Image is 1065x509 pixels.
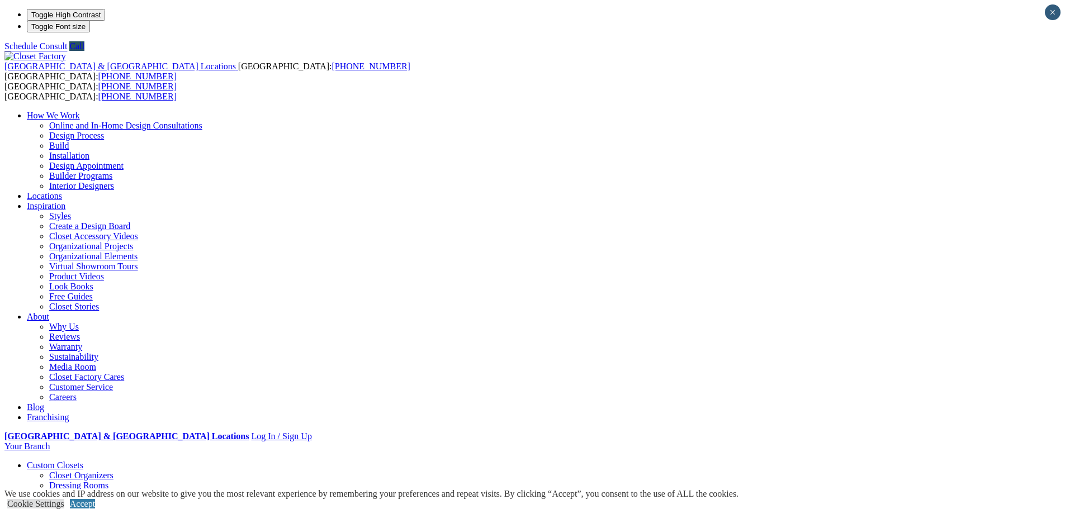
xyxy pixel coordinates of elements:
a: Dressing Rooms [49,481,108,490]
a: [PHONE_NUMBER] [98,92,177,101]
a: Locations [27,191,62,201]
a: Custom Closets [27,460,83,470]
span: [GEOGRAPHIC_DATA]: [GEOGRAPHIC_DATA]: [4,61,410,81]
a: Create a Design Board [49,221,130,231]
a: Organizational Projects [49,241,133,251]
a: Inspiration [27,201,65,211]
a: Sustainability [49,352,98,361]
span: Toggle High Contrast [31,11,101,19]
a: Warranty [49,342,82,351]
a: Log In / Sign Up [251,431,311,441]
a: Cookie Settings [7,499,64,508]
button: Toggle Font size [27,21,90,32]
a: Organizational Elements [49,251,138,261]
a: Accept [70,499,95,508]
div: We use cookies and IP address on our website to give you the most relevant experience by remember... [4,489,739,499]
span: [GEOGRAPHIC_DATA] & [GEOGRAPHIC_DATA] Locations [4,61,236,71]
a: [GEOGRAPHIC_DATA] & [GEOGRAPHIC_DATA] Locations [4,431,249,441]
a: Design Appointment [49,161,124,170]
a: Interior Designers [49,181,114,191]
a: Closet Factory Cares [49,372,124,382]
a: Call [69,41,84,51]
a: Schedule Consult [4,41,67,51]
a: Closet Stories [49,302,99,311]
a: Styles [49,211,71,221]
a: Closet Organizers [49,470,113,480]
img: Closet Factory [4,51,66,61]
span: Toggle Font size [31,22,86,31]
a: [PHONE_NUMBER] [98,82,177,91]
a: Product Videos [49,272,104,281]
a: About [27,312,49,321]
a: Customer Service [49,382,113,392]
a: How We Work [27,111,80,120]
a: Blog [27,402,44,412]
a: Builder Programs [49,171,112,180]
a: [PHONE_NUMBER] [332,61,410,71]
a: Your Branch [4,441,50,451]
a: [PHONE_NUMBER] [98,72,177,81]
a: Online and In-Home Design Consultations [49,121,202,130]
span: [GEOGRAPHIC_DATA]: [GEOGRAPHIC_DATA]: [4,82,177,101]
a: Build [49,141,69,150]
button: Toggle High Contrast [27,9,105,21]
a: Look Books [49,282,93,291]
a: Why Us [49,322,79,331]
a: Installation [49,151,89,160]
a: Careers [49,392,77,402]
a: Franchising [27,412,69,422]
a: Closet Accessory Videos [49,231,138,241]
button: Close [1045,4,1061,20]
a: Free Guides [49,292,93,301]
a: Virtual Showroom Tours [49,261,138,271]
a: Media Room [49,362,96,372]
a: Design Process [49,131,104,140]
a: [GEOGRAPHIC_DATA] & [GEOGRAPHIC_DATA] Locations [4,61,238,71]
a: Reviews [49,332,80,341]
